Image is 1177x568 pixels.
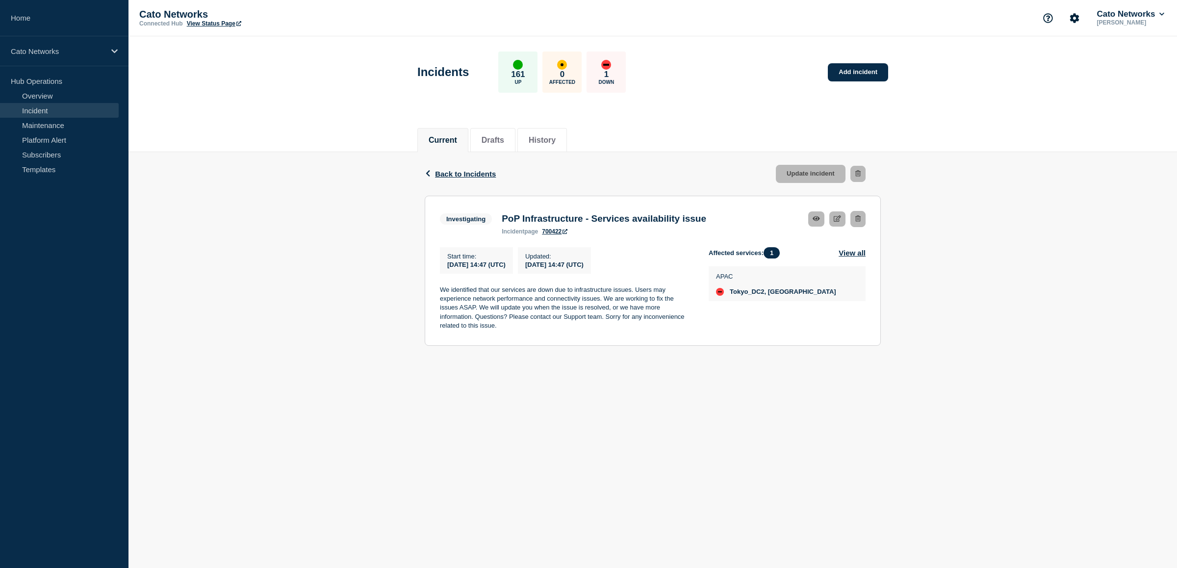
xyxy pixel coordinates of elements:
a: Update incident [776,165,845,183]
span: Tokyo_DC2, [GEOGRAPHIC_DATA] [730,288,836,296]
h1: Incidents [417,65,469,79]
a: Add incident [828,63,888,81]
p: Start time : [447,253,506,260]
p: Up [514,79,521,85]
p: We identified that our services are down due to infrastructure issues. Users may experience netwo... [440,285,693,331]
p: 161 [511,70,525,79]
a: View Status Page [187,20,241,27]
p: Affected [549,79,575,85]
button: Drafts [482,136,504,145]
span: [DATE] 14:47 (UTC) [447,261,506,268]
span: Investigating [440,213,492,225]
p: Cato Networks [139,9,335,20]
div: [DATE] 14:47 (UTC) [525,260,584,268]
div: up [513,60,523,70]
p: [PERSON_NAME] [1095,19,1166,26]
p: APAC [716,273,836,280]
span: 1 [764,247,780,258]
p: Connected Hub [139,20,183,27]
button: View all [839,247,866,258]
p: Cato Networks [11,47,105,55]
button: Current [429,136,457,145]
h3: PoP Infrastructure - Services availability issue [502,213,706,224]
p: Updated : [525,253,584,260]
span: incident [502,228,524,235]
button: Support [1038,8,1058,28]
button: Back to Incidents [425,170,496,178]
p: Down [599,79,614,85]
span: Back to Incidents [435,170,496,178]
a: 700422 [542,228,567,235]
p: page [502,228,538,235]
p: 1 [604,70,609,79]
button: Cato Networks [1095,9,1166,19]
p: 0 [560,70,564,79]
button: Account settings [1064,8,1085,28]
button: History [529,136,556,145]
div: affected [557,60,567,70]
div: down [716,288,724,296]
span: Affected services: [709,247,785,258]
div: down [601,60,611,70]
